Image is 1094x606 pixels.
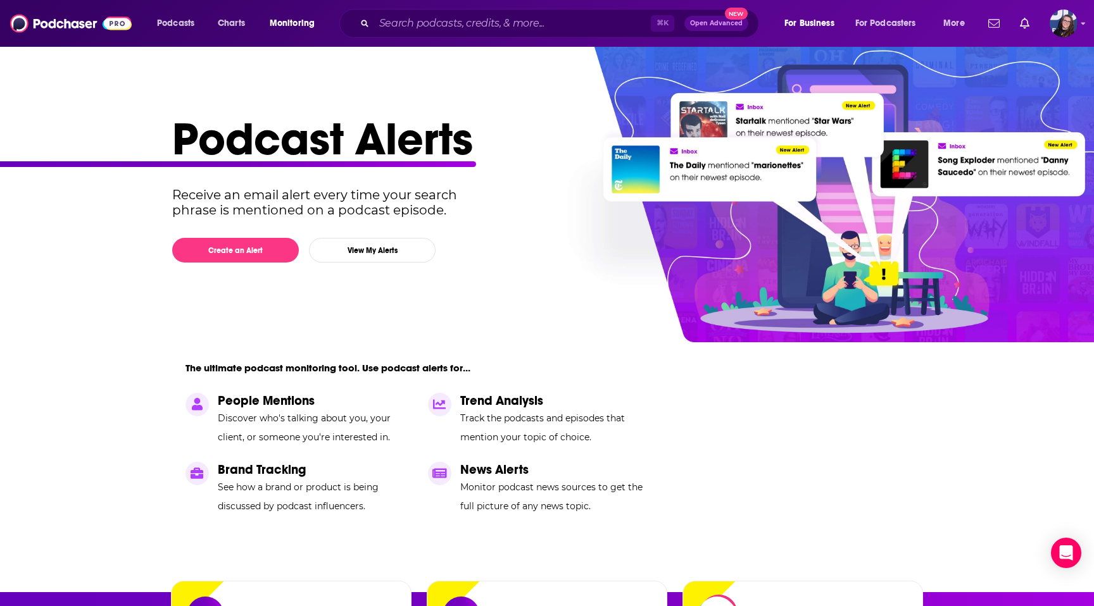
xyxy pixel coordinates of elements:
[1050,9,1078,37] button: Show profile menu
[855,15,916,32] span: For Podcasters
[943,15,965,32] span: More
[157,15,194,32] span: Podcasts
[684,16,748,31] button: Open AdvancedNew
[218,15,245,32] span: Charts
[210,13,253,34] a: Charts
[270,15,315,32] span: Monitoring
[460,409,655,447] p: Track the podcasts and episodes that mention your topic of choice.
[651,15,674,32] span: ⌘ K
[374,13,651,34] input: Search podcasts, credits, & more...
[847,13,934,34] button: open menu
[934,13,981,34] button: open menu
[460,393,655,409] p: Trend Analysis
[218,409,413,447] p: Discover who's talking about you, your client, or someone you're interested in.
[1051,538,1081,568] div: Open Intercom Messenger
[218,393,413,409] p: People Mentions
[1050,9,1078,37] img: User Profile
[776,13,850,34] button: open menu
[172,111,912,167] h1: Podcast Alerts
[1050,9,1078,37] span: Logged in as CallieDaruk
[218,462,413,478] p: Brand Tracking
[725,8,748,20] span: New
[309,238,436,263] button: View My Alerts
[172,187,481,218] p: Receive an email alert every time your search phrase is mentioned on a podcast episode.
[784,15,834,32] span: For Business
[460,462,655,478] p: News Alerts
[1015,13,1034,34] a: Show notifications dropdown
[460,478,655,516] p: Monitor podcast news sources to get the full picture of any news topic.
[218,478,413,516] p: See how a brand or product is being discussed by podcast influencers.
[983,13,1005,34] a: Show notifications dropdown
[261,13,331,34] button: open menu
[148,13,211,34] button: open menu
[185,362,470,374] p: The ultimate podcast monitoring tool. Use podcast alerts for...
[690,20,743,27] span: Open Advanced
[10,11,132,35] img: Podchaser - Follow, Share and Rate Podcasts
[172,238,299,263] button: Create an Alert
[351,9,771,38] div: Search podcasts, credits, & more...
